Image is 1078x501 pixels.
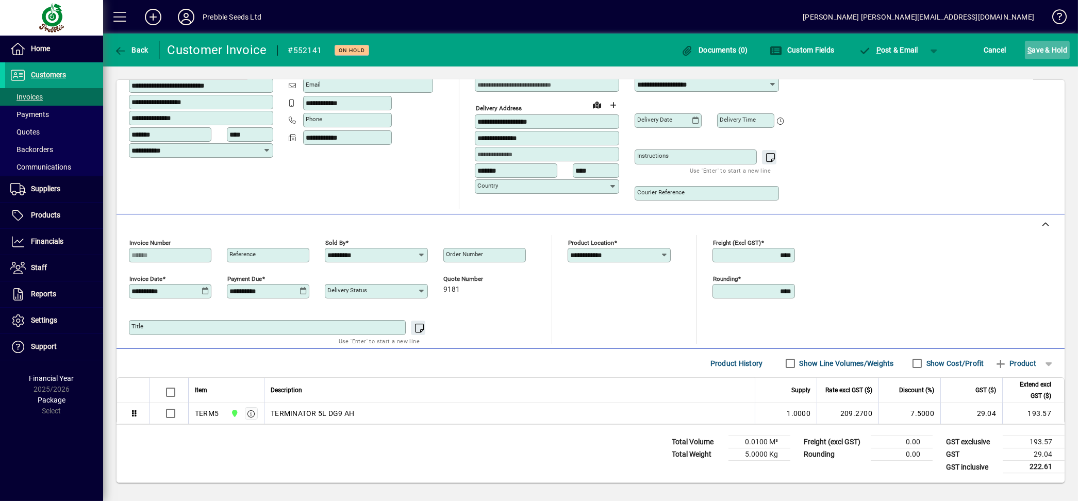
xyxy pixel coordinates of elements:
[114,46,148,54] span: Back
[203,9,261,25] div: Prebble Seeds Ltd
[288,42,322,59] div: #552141
[31,185,60,193] span: Suppliers
[690,164,771,176] mat-hint: Use 'Enter' to start a new line
[1002,403,1064,424] td: 193.57
[10,93,43,101] span: Invoices
[5,88,103,106] a: Invoices
[637,189,685,196] mat-label: Courier Reference
[858,46,918,54] span: ost & Email
[1003,436,1065,448] td: 193.57
[31,71,66,79] span: Customers
[1003,448,1065,461] td: 29.04
[137,8,170,26] button: Add
[5,281,103,307] a: Reports
[31,237,63,245] span: Financials
[713,239,761,246] mat-label: Freight (excl GST)
[975,385,996,396] span: GST ($)
[1027,42,1067,58] span: ave & Hold
[271,408,354,419] span: TERMINATOR 5L DG9 AH
[5,255,103,281] a: Staff
[443,276,505,282] span: Quote number
[667,448,728,461] td: Total Weight
[5,203,103,228] a: Products
[605,97,622,113] button: Choose address
[31,44,50,53] span: Home
[195,408,219,419] div: TERM5
[5,176,103,202] a: Suppliers
[589,96,605,113] a: View on map
[5,123,103,141] a: Quotes
[899,385,934,396] span: Discount (%)
[10,110,49,119] span: Payments
[984,42,1006,58] span: Cancel
[5,229,103,255] a: Financials
[1003,461,1065,474] td: 222.61
[941,436,1003,448] td: GST exclusive
[327,287,367,294] mat-label: Delivery status
[271,385,302,396] span: Description
[924,358,984,369] label: Show Cost/Profit
[787,408,811,419] span: 1.0000
[823,408,872,419] div: 209.2700
[791,385,810,396] span: Supply
[637,152,669,159] mat-label: Instructions
[767,41,837,59] button: Custom Fields
[853,41,923,59] button: Post & Email
[31,263,47,272] span: Staff
[825,385,872,396] span: Rate excl GST ($)
[940,403,1002,424] td: 29.04
[1025,41,1070,59] button: Save & Hold
[306,81,321,88] mat-label: Email
[678,41,751,59] button: Documents (0)
[129,239,171,246] mat-label: Invoice number
[29,374,74,382] span: Financial Year
[710,355,763,372] span: Product History
[5,308,103,333] a: Settings
[981,41,1009,59] button: Cancel
[129,275,162,282] mat-label: Invoice date
[31,290,56,298] span: Reports
[325,239,345,246] mat-label: Sold by
[989,354,1041,373] button: Product
[713,275,738,282] mat-label: Rounding
[306,115,322,123] mat-label: Phone
[5,141,103,158] a: Backorders
[229,250,256,258] mat-label: Reference
[477,182,498,189] mat-label: Country
[446,250,483,258] mat-label: Order number
[168,42,267,58] div: Customer Invoice
[5,36,103,62] a: Home
[31,342,57,350] span: Support
[443,286,460,294] span: 9181
[720,116,756,123] mat-label: Delivery time
[1044,2,1065,36] a: Knowledge Base
[1027,46,1032,54] span: S
[31,211,60,219] span: Products
[10,163,71,171] span: Communications
[871,436,933,448] td: 0.00
[5,334,103,360] a: Support
[111,41,151,59] button: Back
[170,8,203,26] button: Profile
[667,436,728,448] td: Total Volume
[798,358,894,369] label: Show Line Volumes/Weights
[994,355,1036,372] span: Product
[637,116,672,123] mat-label: Delivery date
[31,316,57,324] span: Settings
[681,46,748,54] span: Documents (0)
[10,145,53,154] span: Backorders
[10,128,40,136] span: Quotes
[799,436,871,448] td: Freight (excl GST)
[1009,379,1051,402] span: Extend excl GST ($)
[339,47,365,54] span: On hold
[770,46,835,54] span: Custom Fields
[803,9,1034,25] div: [PERSON_NAME] [PERSON_NAME][EMAIL_ADDRESS][DOMAIN_NAME]
[941,448,1003,461] td: GST
[728,436,790,448] td: 0.0100 M³
[227,275,262,282] mat-label: Payment due
[131,323,143,330] mat-label: Title
[228,408,240,419] span: CHRISTCHURCH
[103,41,160,59] app-page-header-button: Back
[728,448,790,461] td: 5.0000 Kg
[871,448,933,461] td: 0.00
